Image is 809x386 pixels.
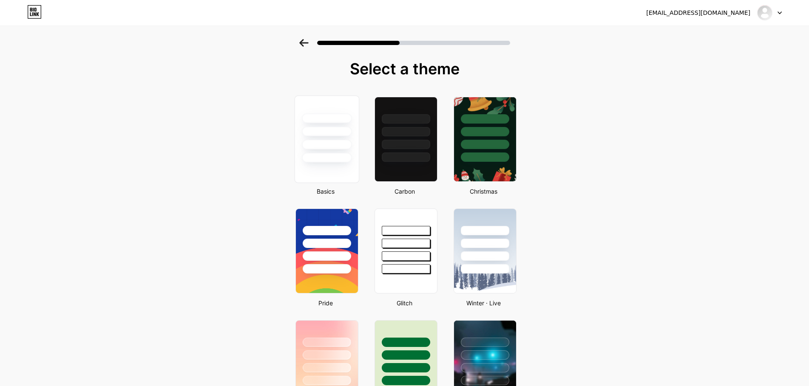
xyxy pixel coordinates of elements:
[757,5,773,21] img: go_daeri
[372,187,437,196] div: Carbon
[292,60,517,77] div: Select a theme
[372,299,437,307] div: Glitch
[646,8,750,17] div: [EMAIL_ADDRESS][DOMAIN_NAME]
[293,187,358,196] div: Basics
[451,187,517,196] div: Christmas
[451,299,517,307] div: Winter · Live
[293,299,358,307] div: Pride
